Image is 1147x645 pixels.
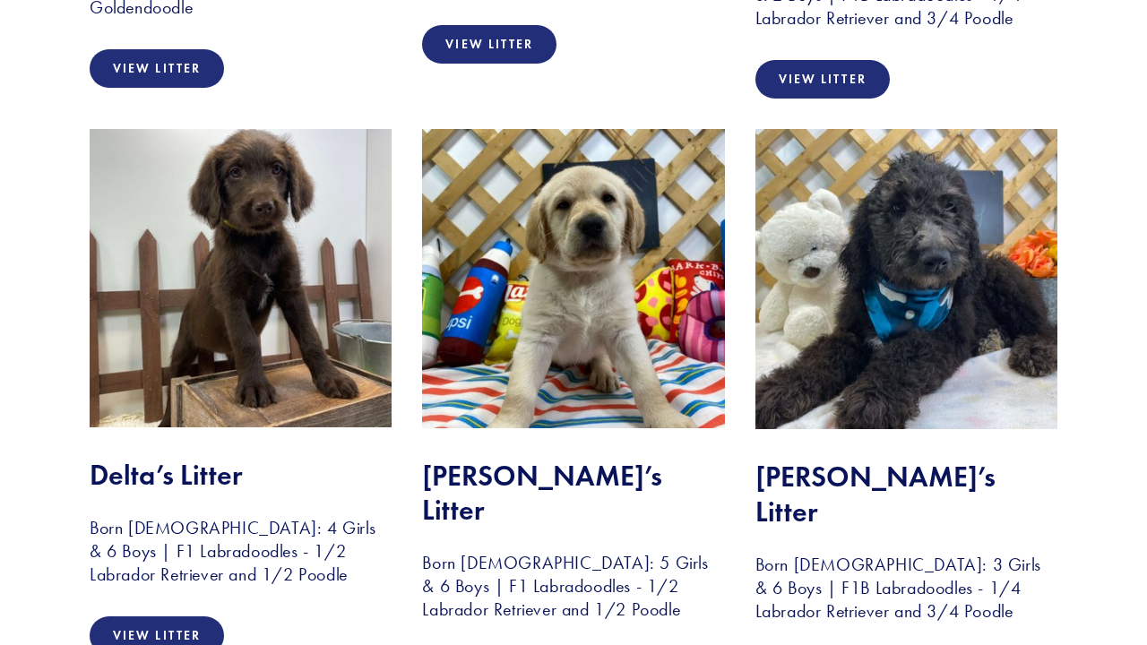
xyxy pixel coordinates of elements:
[755,129,1057,429] img: Jay 62.jpg
[755,553,1057,623] h3: Born [DEMOGRAPHIC_DATA]: 3 Girls & 6 Boys | F1B Labradoodles - 1/4 Labrador Retriever and 3/4 Poodle
[90,516,392,586] h3: Born [DEMOGRAPHIC_DATA]: 4 Girls & 6 Boys | F1 Labradoodles - 1/2 Labrador Retriever and 1/2 Poodle
[422,551,724,621] h3: Born [DEMOGRAPHIC_DATA]: 5 Girls & 6 Boys | F1 Labradoodles - 1/2 Labrador Retriever and 1/2 Poodle
[90,458,392,492] h2: Delta’s Litter
[755,60,890,99] a: View Litter
[422,459,724,528] h2: [PERSON_NAME]’s Litter
[90,49,224,88] a: View Litter
[422,25,556,64] a: View Litter
[755,460,1057,529] h2: [PERSON_NAME]’s Litter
